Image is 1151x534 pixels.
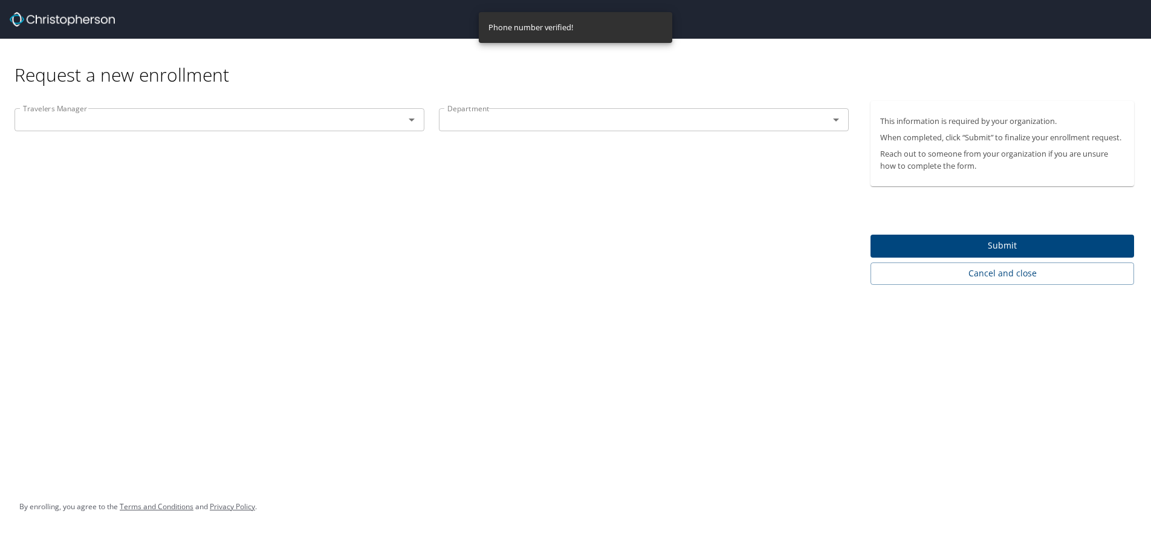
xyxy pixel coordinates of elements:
img: cbt logo [10,12,115,27]
p: When completed, click “Submit” to finalize your enrollment request. [880,132,1124,143]
span: Cancel and close [880,266,1124,281]
button: Open [828,111,845,128]
p: This information is required by your organization. [880,116,1124,127]
button: Submit [871,235,1134,258]
button: Open [403,111,420,128]
span: Submit [880,238,1124,253]
a: Privacy Policy [210,501,255,512]
div: By enrolling, you agree to the and . [19,492,257,522]
a: Terms and Conditions [120,501,193,512]
div: Request a new enrollment [15,39,1144,86]
div: Phone number verified! [488,16,573,39]
p: Reach out to someone from your organization if you are unsure how to complete the form. [880,148,1124,171]
button: Cancel and close [871,262,1134,285]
